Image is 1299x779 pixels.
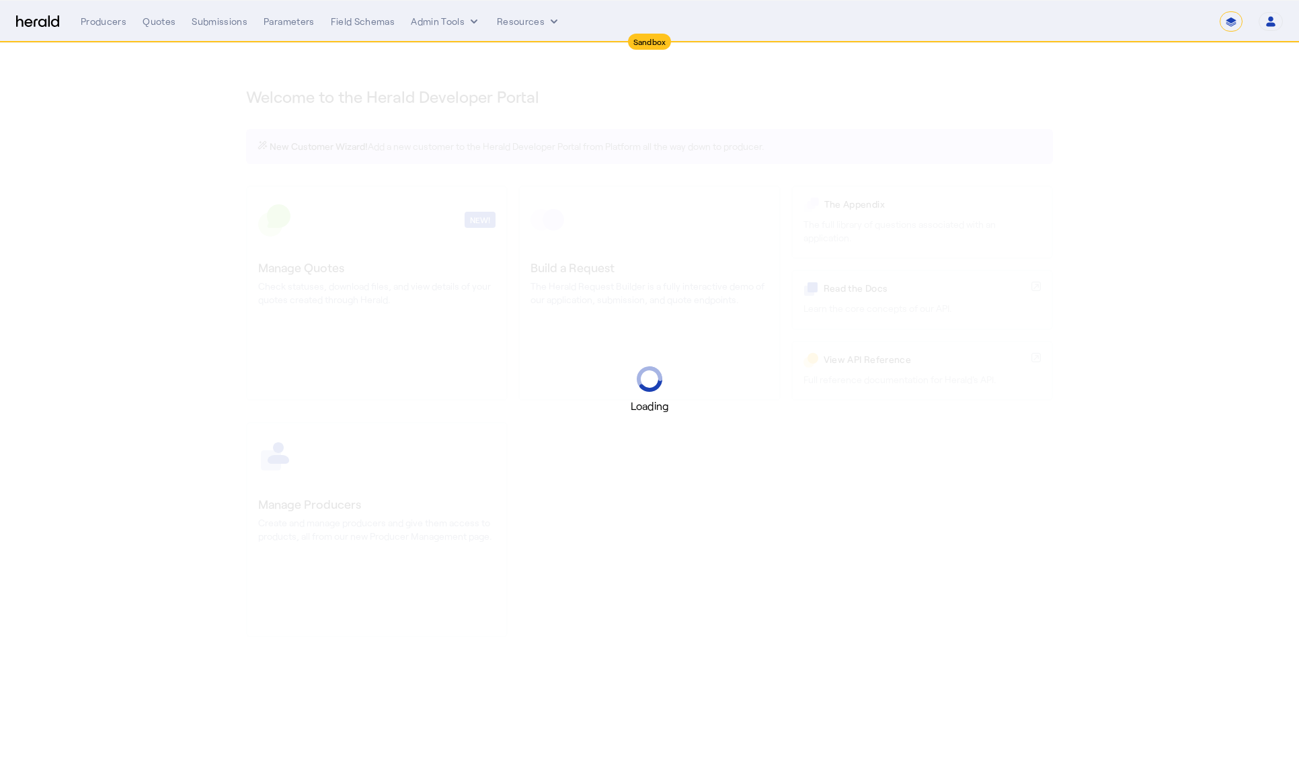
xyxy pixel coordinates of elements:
[628,34,672,50] div: Sandbox
[411,15,481,28] button: internal dropdown menu
[16,15,59,28] img: Herald Logo
[264,15,315,28] div: Parameters
[331,15,395,28] div: Field Schemas
[192,15,247,28] div: Submissions
[497,15,561,28] button: Resources dropdown menu
[143,15,175,28] div: Quotes
[81,15,126,28] div: Producers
